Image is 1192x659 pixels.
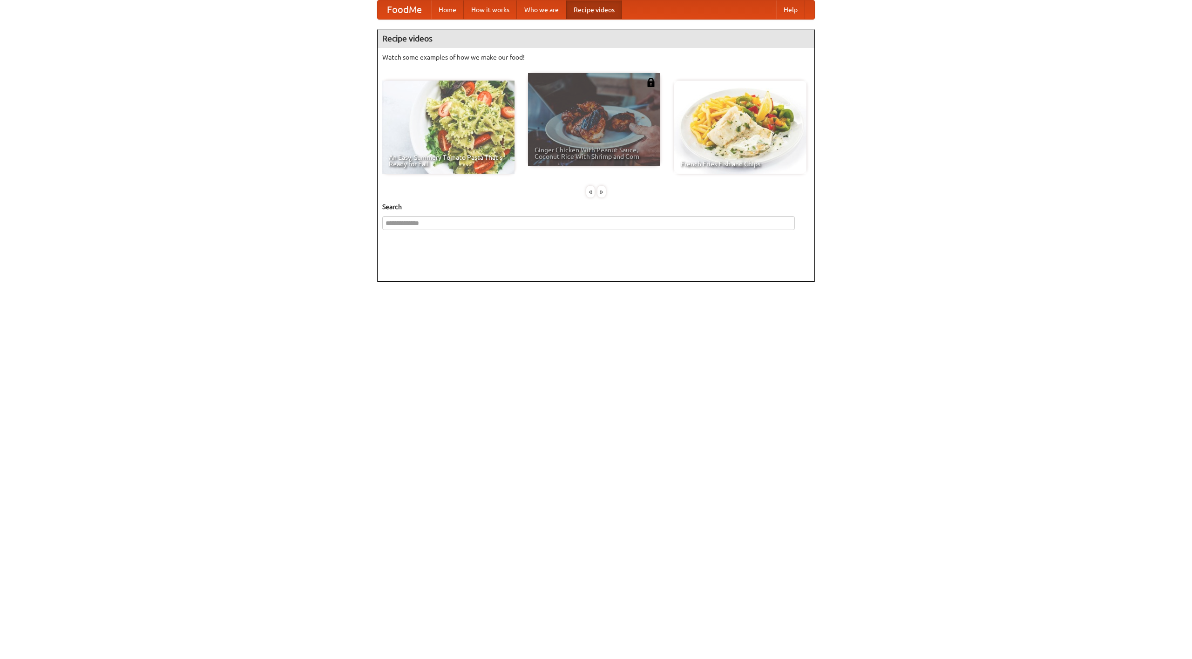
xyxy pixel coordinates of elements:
[517,0,566,19] a: Who we are
[776,0,805,19] a: Help
[378,29,814,48] h4: Recipe videos
[646,78,656,87] img: 483408.png
[431,0,464,19] a: Home
[566,0,622,19] a: Recipe videos
[464,0,517,19] a: How it works
[382,81,515,174] a: An Easy, Summery Tomato Pasta That's Ready for Fall
[382,202,810,211] h5: Search
[378,0,431,19] a: FoodMe
[674,81,806,174] a: French Fries Fish and Chips
[586,186,595,197] div: «
[681,161,800,167] span: French Fries Fish and Chips
[382,53,810,62] p: Watch some examples of how we make our food!
[389,154,508,167] span: An Easy, Summery Tomato Pasta That's Ready for Fall
[597,186,606,197] div: »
